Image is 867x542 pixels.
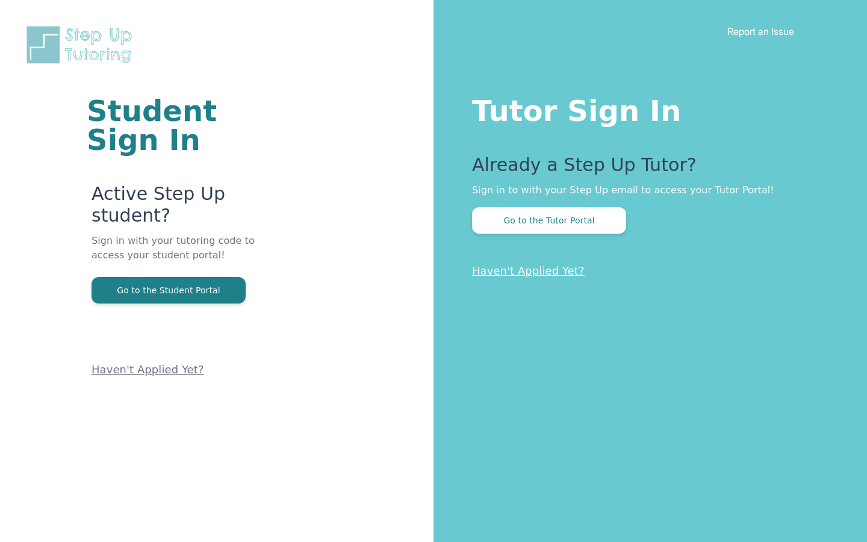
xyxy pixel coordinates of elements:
[92,234,289,277] p: Sign in with your tutoring code to access your student portal!
[472,183,819,198] p: Sign in to with your Step Up email to access your Tutor Portal!
[727,25,794,37] a: Report an Issue
[472,154,819,183] p: Already a Step Up Tutor?
[92,277,246,304] button: Go to the Student Portal
[92,284,246,296] a: Go to the Student Portal
[472,207,626,234] button: Go to the Tutor Portal
[472,92,819,125] h1: Tutor Sign In
[92,363,204,376] a: Haven't Applied Yet?
[87,96,289,154] h1: Student Sign In
[472,214,626,226] a: Go to the Tutor Portal
[472,264,585,277] a: Haven't Applied Yet?
[24,24,140,66] img: Step Up Tutoring horizontal logo
[92,183,289,234] p: Active Step Up student?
